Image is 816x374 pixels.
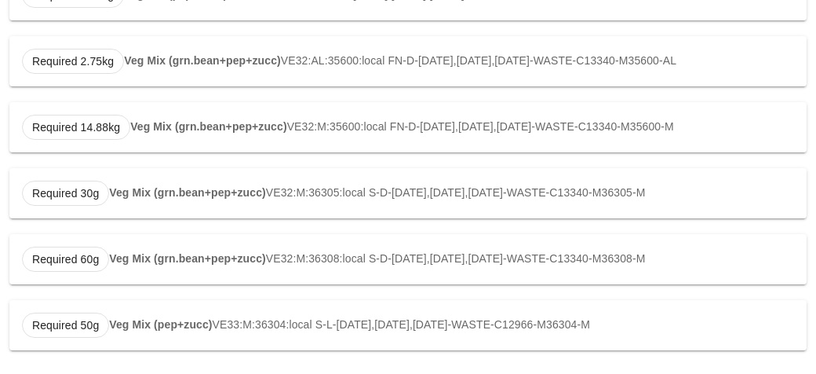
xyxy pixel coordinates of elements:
[9,234,807,284] div: VE32:M:36308:local S-D-[DATE],[DATE],[DATE]-WASTE-C13340-M36308-M
[32,313,99,337] span: Required 50g
[9,300,807,350] div: VE33:M:36304:local S-L-[DATE],[DATE],[DATE]-WASTE-C12966-M36304-M
[124,54,281,67] strong: Veg Mix (grn.bean+pep+zucc)
[9,102,807,152] div: VE32:M:35600:local FN-D-[DATE],[DATE],[DATE]-WASTE-C13340-M35600-M
[32,181,99,205] span: Required 30g
[9,168,807,218] div: VE32:M:36305:local S-D-[DATE],[DATE],[DATE]-WASTE-C13340-M36305-M
[9,36,807,86] div: VE32:AL:35600:local FN-D-[DATE],[DATE],[DATE]-WASTE-C13340-M35600-AL
[32,49,114,73] span: Required 2.75kg
[32,247,99,271] span: Required 60g
[109,252,266,265] strong: Veg Mix (grn.bean+pep+zucc)
[109,318,212,331] strong: Veg Mix (pep+zucc)
[130,120,287,133] strong: Veg Mix (grn.bean+pep+zucc)
[32,115,120,139] span: Required 14.88kg
[109,186,266,199] strong: Veg Mix (grn.bean+pep+zucc)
